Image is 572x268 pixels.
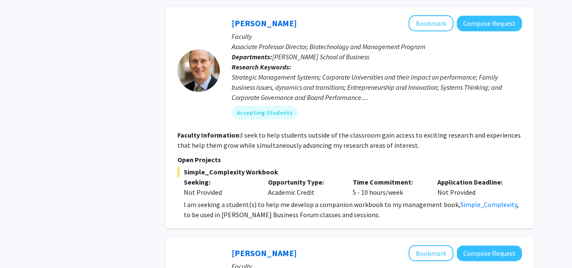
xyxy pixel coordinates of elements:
iframe: Chat [6,230,36,262]
mat-chip: Accepting Students [232,106,298,119]
span: Simple_Complexity Workbook [177,167,522,177]
p: Faculty [232,31,522,41]
b: Research Keywords: [232,63,291,71]
button: Add William Donaldson to Bookmarks [409,15,453,31]
button: Compose Request to Drew Velkey [457,246,522,261]
fg-read-more: I seek to help students outside of the classroom gain access to exciting research and experiences... [177,131,521,149]
p: Time Commitment: [353,177,425,187]
a: Simple_Complexity [460,200,517,209]
div: Not Provided [431,177,516,197]
span: [PERSON_NAME] School of Business [272,52,369,61]
p: Associate Professor Director, Biotechnology and Management Program [232,41,522,52]
div: 5 - 10 hours/week [346,177,431,197]
p: Seeking: [184,177,256,187]
a: [PERSON_NAME] [232,248,297,258]
button: Compose Request to William Donaldson [457,16,522,31]
p: Open Projects [177,155,522,165]
p: Opportunity Type: [268,177,340,187]
b: Departments: [232,52,272,61]
div: Not Provided [184,187,256,197]
div: Strategic Management Systems; Corporate Universities and their impact on performance; Family busi... [232,72,522,102]
p: Application Deadline: [437,177,509,187]
div: Academic Credit [262,177,346,197]
b: Faculty Information: [177,131,241,139]
button: Add Drew Velkey to Bookmarks [409,245,453,261]
p: I am seeking a student(s) to help me develop a companion workbook to my management book, , to be ... [184,199,522,220]
a: [PERSON_NAME] [232,18,297,28]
